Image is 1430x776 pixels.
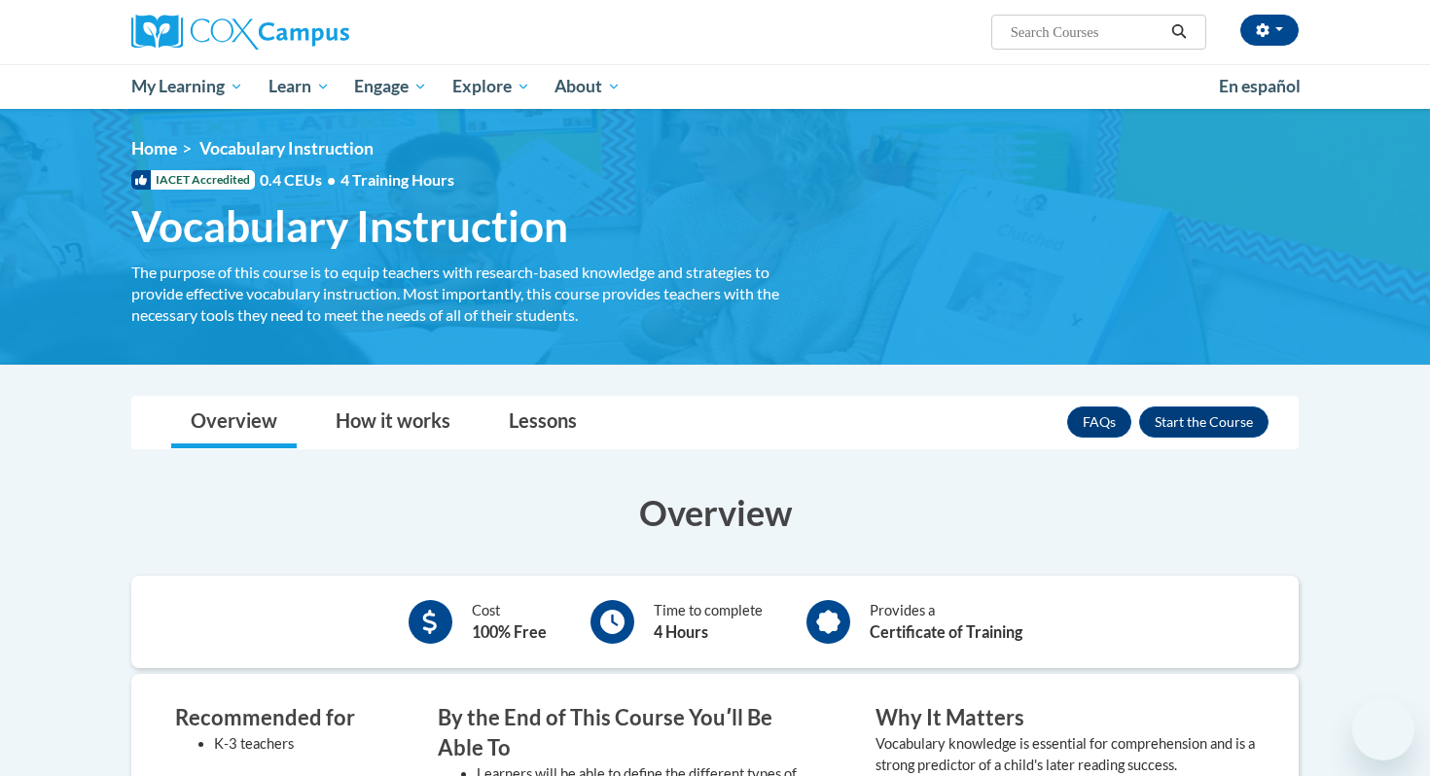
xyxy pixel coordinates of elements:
[876,735,1255,773] value: Vocabulary knowledge is essential for comprehension and is a strong predictor of a child's later ...
[452,75,530,98] span: Explore
[472,600,547,644] div: Cost
[260,169,454,191] span: 0.4 CEUs
[131,200,568,252] span: Vocabulary Instruction
[131,15,349,50] img: Cox Campus
[1240,15,1299,46] button: Account Settings
[870,622,1022,641] b: Certificate of Training
[1164,20,1194,44] button: Search
[171,397,297,448] a: Overview
[327,170,336,189] span: •
[1219,76,1301,96] span: En español
[654,600,763,644] div: Time to complete
[268,75,330,98] span: Learn
[199,138,374,159] span: Vocabulary Instruction
[256,64,342,109] a: Learn
[131,138,177,159] a: Home
[354,75,427,98] span: Engage
[554,75,621,98] span: About
[1206,66,1313,107] a: En español
[119,64,256,109] a: My Learning
[340,170,454,189] span: 4 Training Hours
[131,170,255,190] span: IACET Accredited
[316,397,470,448] a: How it works
[214,733,379,755] li: K-3 teachers
[870,600,1022,644] div: Provides a
[131,75,243,98] span: My Learning
[1352,698,1414,760] iframe: Button to launch messaging window
[543,64,634,109] a: About
[440,64,543,109] a: Explore
[438,703,817,763] h3: By the End of This Course Youʹll Be Able To
[1139,406,1269,438] button: Enroll
[131,488,1299,537] h3: Overview
[1009,20,1164,44] input: Search Courses
[1067,406,1131,438] a: FAQs
[472,622,547,641] b: 100% Free
[489,397,596,448] a: Lessons
[876,703,1255,733] h3: Why It Matters
[131,262,803,326] div: The purpose of this course is to equip teachers with research-based knowledge and strategies to p...
[102,64,1328,109] div: Main menu
[131,15,501,50] a: Cox Campus
[341,64,440,109] a: Engage
[654,622,708,641] b: 4 Hours
[175,703,379,733] h3: Recommended for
